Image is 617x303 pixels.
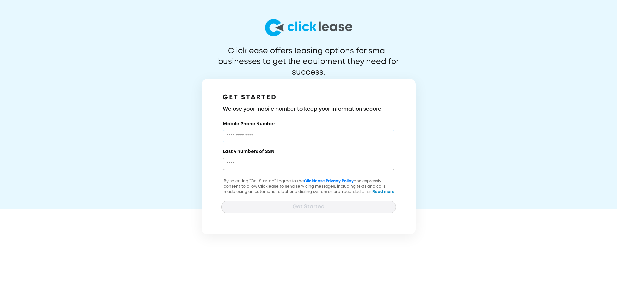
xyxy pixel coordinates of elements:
[221,179,396,210] p: By selecting "Get Started" I agree to the and expressly consent to allow Clicklease to send servi...
[304,179,354,183] a: Clicklease Privacy Policy
[221,201,396,213] button: Get Started
[223,92,394,103] h1: GET STARTED
[223,106,394,113] h3: We use your mobile number to keep your information secure.
[265,19,352,36] img: logo-larg
[223,148,275,155] label: Last 4 numbers of SSN
[202,46,415,67] p: Clicklease offers leasing options for small businesses to get the equipment they need for success.
[223,121,275,127] label: Mobile Phone Number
